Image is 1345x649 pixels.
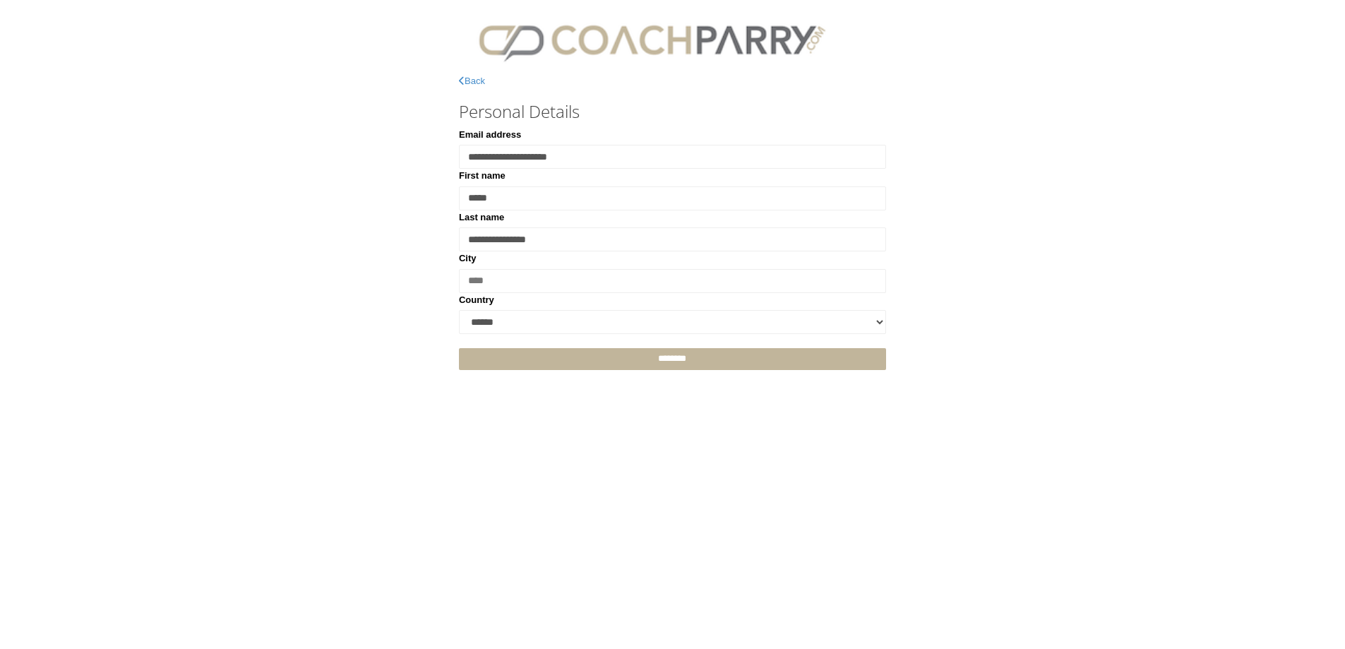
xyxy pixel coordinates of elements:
[459,293,494,307] label: Country
[459,128,521,142] label: Email address
[459,169,506,183] label: First name
[459,76,485,86] a: Back
[459,102,886,121] h3: Personal Details
[459,210,504,225] label: Last name
[459,14,844,67] img: CPlogo.png
[459,251,477,266] label: City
